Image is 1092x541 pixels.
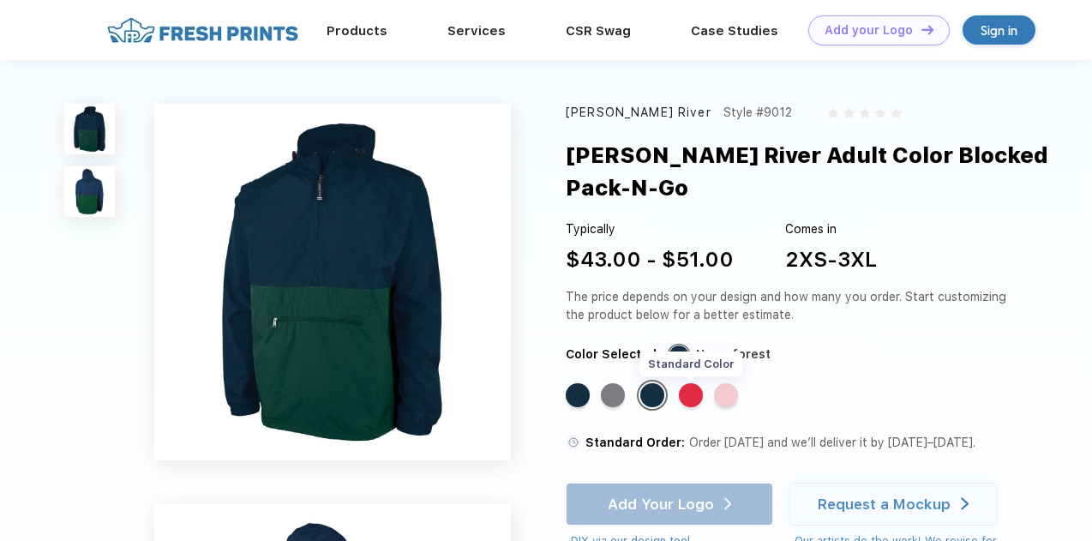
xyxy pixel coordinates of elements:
img: gray_star.svg [891,108,901,118]
img: gray_star.svg [860,108,870,118]
img: gray_star.svg [875,108,885,118]
img: white arrow [961,497,969,510]
div: [PERSON_NAME] River [566,104,711,122]
span: Order [DATE] and we’ll deliver it by [DATE]–[DATE]. [689,436,975,449]
a: CSR Swag [566,23,631,39]
div: Navy-Forest [640,383,664,407]
div: Navy-forest [696,346,771,364]
div: Request a Mockup [818,496,951,513]
div: Color Selected: [566,346,660,364]
img: func=resize&h=640 [154,104,511,460]
div: $43.00 - $51.00 [566,244,734,275]
img: gray_star.svg [828,108,838,118]
div: Grey-White [601,383,625,407]
img: func=resize&h=100 [64,104,115,154]
div: 2XS-3XL [785,244,877,275]
a: Products [327,23,387,39]
span: Standard Order: [585,436,685,449]
img: standard order [566,435,581,450]
div: Style #9012 [723,104,792,122]
div: Sign in [981,21,1017,40]
img: fo%20logo%202.webp [102,15,303,45]
img: gray_star.svg [843,108,854,118]
a: Services [447,23,506,39]
div: Navy-White [566,383,590,407]
div: The price depends on your design and how many you order. Start customizing the product below for ... [566,288,1013,324]
div: [PERSON_NAME] River Adult Color Blocked Pack-N-Go [566,139,1057,205]
div: Comes in [785,220,877,238]
img: func=resize&h=100 [64,166,115,217]
div: Rose-Gold-Olive [714,383,738,407]
a: Sign in [963,15,1035,45]
div: Typically [566,220,734,238]
div: Add your Logo [825,23,913,38]
img: DT [921,25,933,34]
div: Red-Royal [679,383,703,407]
